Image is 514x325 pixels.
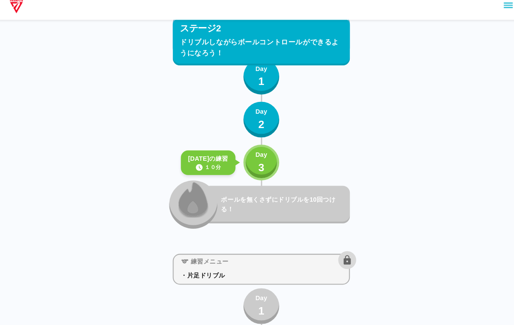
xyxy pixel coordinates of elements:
img: locked_fire_icon [176,185,206,220]
button: Day3 [240,149,274,184]
p: 練習メニュー [188,259,225,268]
p: 2 [254,122,260,138]
p: ボールを無くさずにドリブルを10回つける！ [218,199,340,217]
p: Day [251,295,263,304]
p: Day [251,71,263,80]
p: ステージ2 [178,30,218,43]
p: 1 [254,304,260,319]
button: locked_fire_icon [167,184,214,231]
p: Day [251,155,263,164]
p: [DATE]の練習 [186,159,225,168]
p: 3 [254,164,260,179]
img: dummy [10,5,27,23]
p: ドリブルしながらボールコントロールができるようになろう！ [178,44,336,65]
button: sidemenu [490,7,505,21]
button: Day2 [240,108,274,142]
button: Day1 [240,66,274,101]
p: １０分 [202,168,218,176]
p: 1 [254,80,260,96]
p: Day [251,113,263,122]
button: Day1 [240,289,274,324]
p: ・片足ドリブル [179,272,335,281]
